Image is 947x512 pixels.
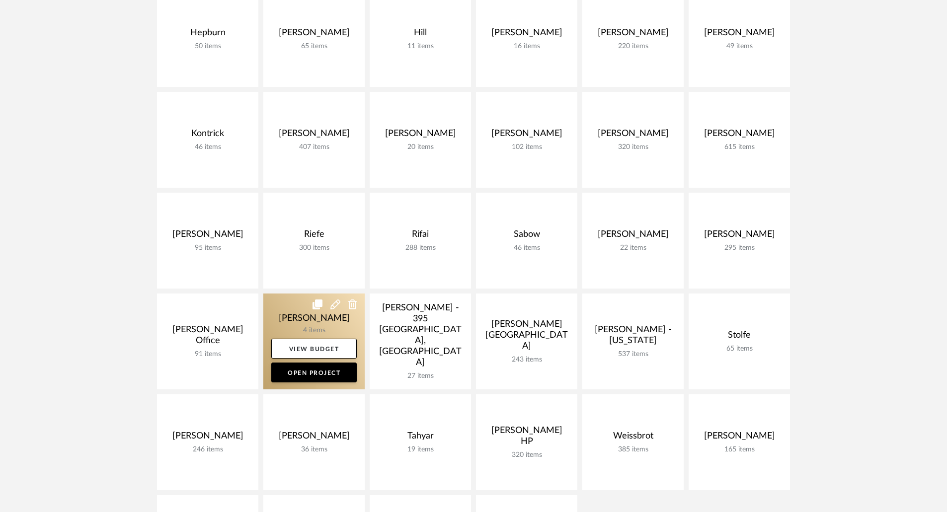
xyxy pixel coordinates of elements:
div: 20 items [378,143,463,151]
div: 407 items [271,143,357,151]
div: 46 items [484,244,569,252]
div: Sabow [484,229,569,244]
div: 46 items [165,143,250,151]
div: 95 items [165,244,250,252]
div: 295 items [697,244,782,252]
div: 220 items [590,42,676,51]
div: 11 items [378,42,463,51]
div: 320 items [590,143,676,151]
div: 615 items [697,143,782,151]
div: 165 items [697,445,782,454]
div: [PERSON_NAME] [165,431,250,445]
div: [PERSON_NAME] HP [484,425,569,451]
div: 16 items [484,42,569,51]
div: [PERSON_NAME][GEOGRAPHIC_DATA] [484,319,569,356]
a: Open Project [271,363,357,382]
div: [PERSON_NAME] - [US_STATE] [590,324,676,350]
div: 91 items [165,350,250,359]
div: [PERSON_NAME] [271,128,357,143]
div: [PERSON_NAME] Office [165,324,250,350]
div: Riefe [271,229,357,244]
div: 65 items [271,42,357,51]
div: [PERSON_NAME] - 395 [GEOGRAPHIC_DATA], [GEOGRAPHIC_DATA] [378,302,463,372]
div: [PERSON_NAME] [697,431,782,445]
div: Hill [378,27,463,42]
div: 19 items [378,445,463,454]
div: [PERSON_NAME] [697,128,782,143]
div: Stolfe [697,330,782,345]
div: [PERSON_NAME] [590,128,676,143]
div: 65 items [697,345,782,353]
div: Rifai [378,229,463,244]
div: 246 items [165,445,250,454]
div: [PERSON_NAME] [697,27,782,42]
a: View Budget [271,339,357,359]
div: [PERSON_NAME] [484,27,569,42]
div: 288 items [378,244,463,252]
div: [PERSON_NAME] [271,431,357,445]
div: 36 items [271,445,357,454]
div: Weissbrot [590,431,676,445]
div: [PERSON_NAME] [271,27,357,42]
div: 385 items [590,445,676,454]
div: 537 items [590,350,676,359]
div: Tahyar [378,431,463,445]
div: Kontrick [165,128,250,143]
div: 49 items [697,42,782,51]
div: [PERSON_NAME] [165,229,250,244]
div: [PERSON_NAME] [590,229,676,244]
div: [PERSON_NAME] [590,27,676,42]
div: 320 items [484,451,569,459]
div: 50 items [165,42,250,51]
div: Hepburn [165,27,250,42]
div: 243 items [484,356,569,364]
div: 102 items [484,143,569,151]
div: 300 items [271,244,357,252]
div: [PERSON_NAME] [697,229,782,244]
div: [PERSON_NAME] [378,128,463,143]
div: 27 items [378,372,463,380]
div: 22 items [590,244,676,252]
div: [PERSON_NAME] [484,128,569,143]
